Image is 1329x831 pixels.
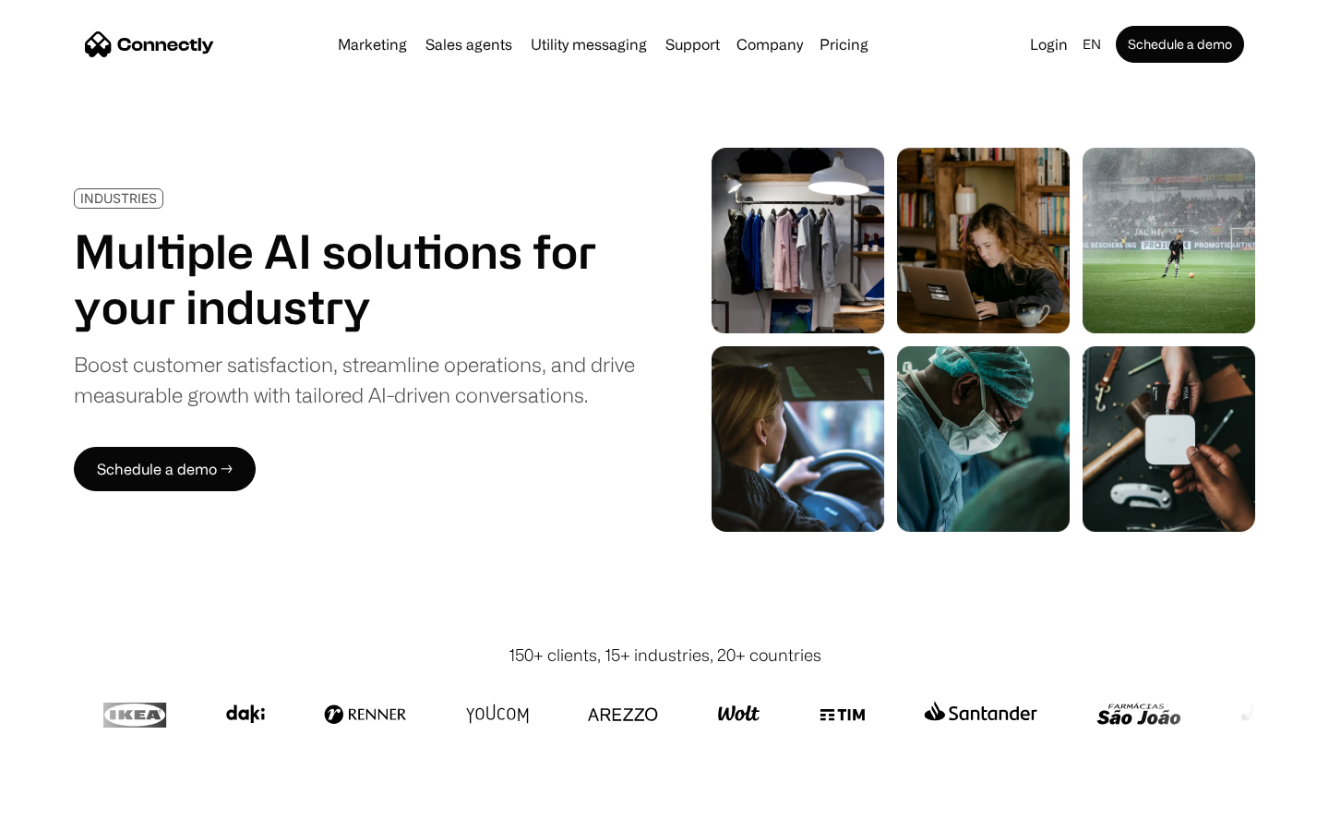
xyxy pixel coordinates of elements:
a: Support [658,37,727,52]
div: 150+ clients, 15+ industries, 20+ countries [509,643,821,668]
ul: Language list [37,799,111,825]
div: en [1083,31,1101,57]
a: Utility messaging [523,37,654,52]
a: Schedule a demo [1116,26,1244,63]
a: Pricing [812,37,876,52]
a: Login [1023,31,1075,57]
a: Schedule a demo → [74,447,256,491]
a: Sales agents [418,37,520,52]
h1: Multiple AI solutions for your industry [74,223,635,334]
div: Company [736,31,803,57]
a: Marketing [330,37,414,52]
aside: Language selected: English [18,797,111,825]
div: INDUSTRIES [80,191,157,205]
div: Boost customer satisfaction, streamline operations, and drive measurable growth with tailored AI-... [74,349,635,410]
